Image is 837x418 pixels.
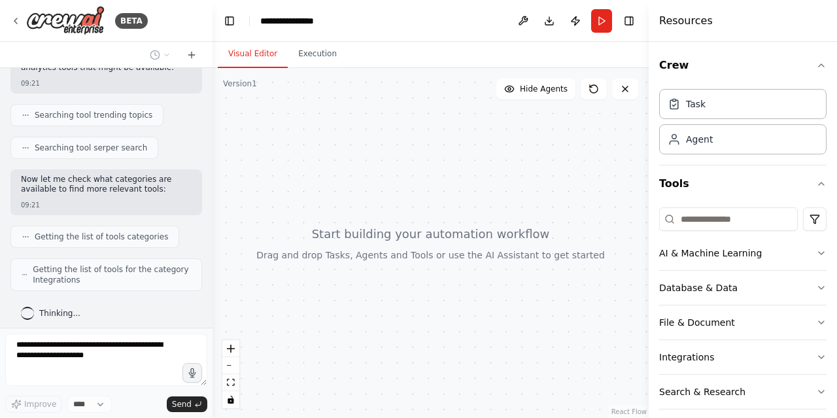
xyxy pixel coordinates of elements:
button: Switch to previous chat [145,47,176,63]
span: Thinking... [39,308,80,319]
div: React Flow controls [222,340,239,408]
button: Send [167,396,207,412]
button: Execution [288,41,347,68]
button: AI & Machine Learning [659,236,827,270]
div: 09:21 [21,78,192,88]
a: React Flow attribution [611,408,647,415]
button: zoom in [222,340,239,357]
button: toggle interactivity [222,391,239,408]
button: Database & Data [659,271,827,305]
button: Search & Research [659,375,827,409]
span: Searching tool serper search [35,143,147,153]
button: Crew [659,47,827,84]
span: Send [172,399,192,409]
button: Hide Agents [496,78,575,99]
div: AI & Machine Learning [659,247,762,260]
span: Hide Agents [520,84,568,94]
div: File & Document [659,316,735,329]
button: Hide right sidebar [620,12,638,30]
div: BETA [115,13,148,29]
span: Improve [24,399,56,409]
nav: breadcrumb [260,14,329,27]
button: Hide left sidebar [220,12,239,30]
button: Visual Editor [218,41,288,68]
h4: Resources [659,13,713,29]
button: Tools [659,165,827,202]
button: Improve [5,396,62,413]
p: Now let me check what categories are available to find more relevant tools: [21,175,192,195]
div: Crew [659,84,827,165]
div: Version 1 [223,78,257,89]
span: Searching tool trending topics [35,110,152,120]
button: Click to speak your automation idea [182,363,202,383]
div: Database & Data [659,281,738,294]
button: fit view [222,374,239,391]
div: Agent [686,133,713,146]
div: Integrations [659,351,714,364]
img: Logo [26,6,105,35]
span: Getting the list of tools for the category Integrations [33,264,191,285]
button: Start a new chat [181,47,202,63]
button: File & Document [659,305,827,340]
span: Getting the list of tools categories [35,232,168,242]
div: 09:21 [21,200,192,210]
div: Task [686,97,706,111]
button: zoom out [222,357,239,374]
div: Search & Research [659,385,745,398]
button: Integrations [659,340,827,374]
